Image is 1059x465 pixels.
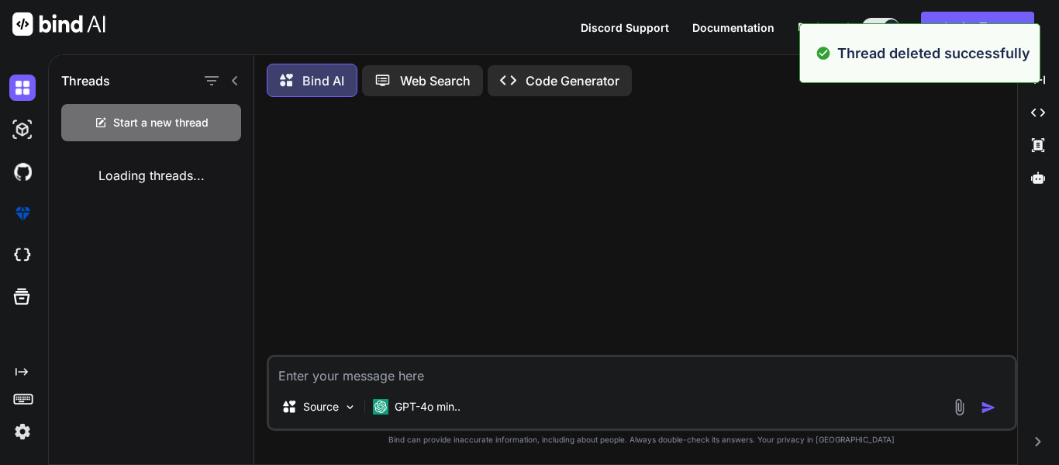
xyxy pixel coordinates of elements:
span: Start a new thread [113,115,209,130]
img: cloudideIcon [9,242,36,269]
p: Source [303,399,339,415]
img: GPT-4o mini [373,399,388,415]
img: settings [9,418,36,445]
button: Discord Support [581,19,669,36]
div: Loading threads... [49,154,254,197]
p: Code Generator [526,71,619,90]
p: Bind can provide inaccurate information, including about people. Always double-check its answers.... [267,434,1017,446]
button: Invite Team [921,12,1034,43]
button: Documentation [692,19,774,36]
span: Dark mode [798,19,856,35]
img: darkAi-studio [9,116,36,143]
img: Bind AI [12,12,105,36]
span: Documentation [692,21,774,34]
p: Web Search [400,71,471,90]
span: Discord Support [581,21,669,34]
img: attachment [950,398,968,416]
img: premium [9,200,36,227]
img: darkChat [9,75,36,101]
p: Bind AI [302,71,344,90]
p: Thread deleted successfully [837,43,1030,64]
h1: Threads [61,71,110,90]
img: Pick Models [343,401,357,414]
img: githubDark [9,158,36,185]
img: alert [816,43,831,64]
p: GPT-4o min.. [395,399,461,415]
img: icon [981,400,996,415]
